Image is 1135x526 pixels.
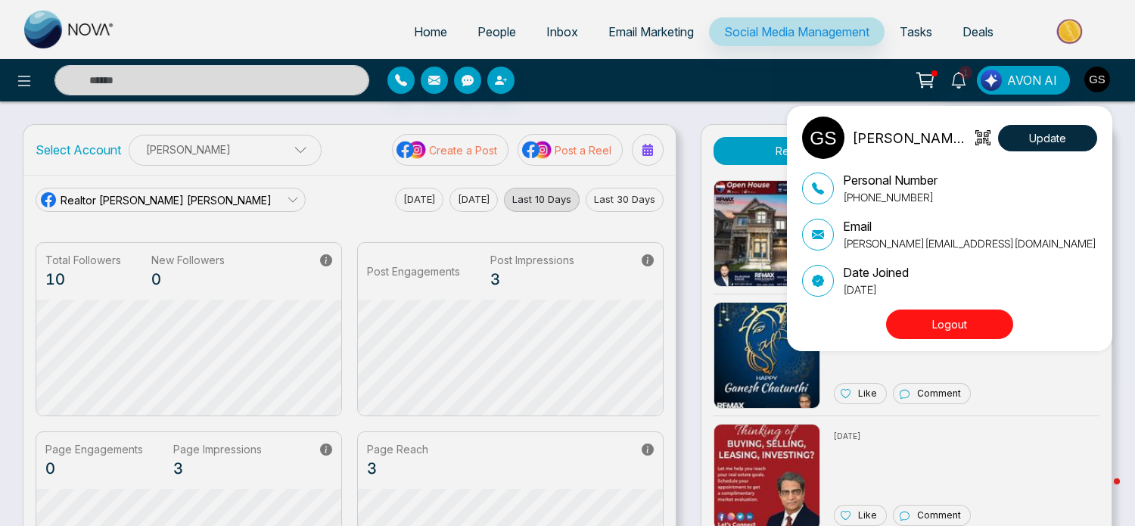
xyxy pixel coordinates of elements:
iframe: Intercom live chat [1084,475,1120,511]
p: [PERSON_NAME][EMAIL_ADDRESS][DOMAIN_NAME] [843,235,1096,251]
p: Personal Number [843,171,938,189]
p: [PERSON_NAME] [PERSON_NAME] [852,128,971,148]
p: Email [843,217,1096,235]
p: [DATE] [843,282,909,297]
button: Logout [886,310,1013,339]
p: [PHONE_NUMBER] [843,189,938,205]
p: Date Joined [843,263,909,282]
button: Update [998,125,1097,151]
